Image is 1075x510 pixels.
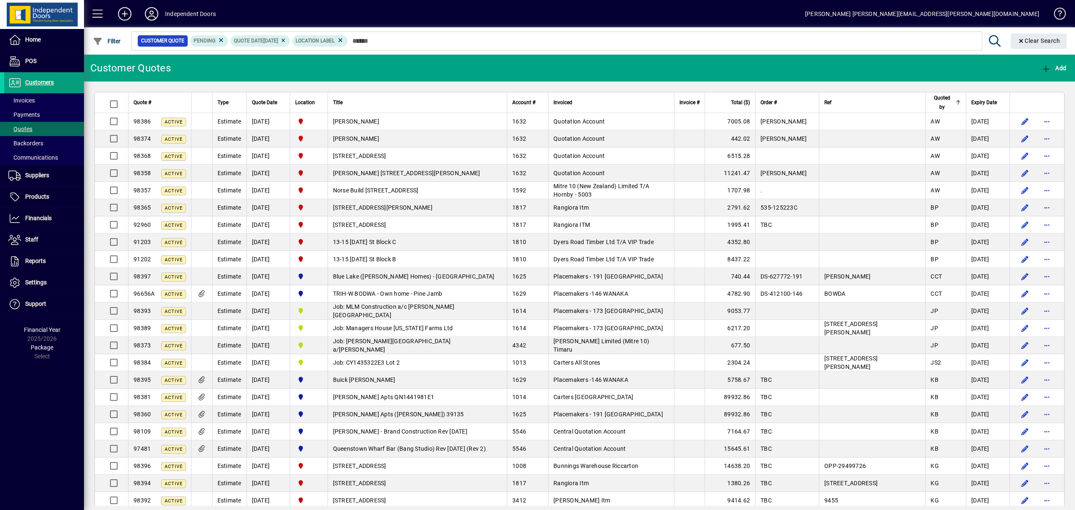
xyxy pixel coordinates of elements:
[1048,2,1065,29] a: Knowledge Base
[512,204,526,211] span: 1817
[512,308,526,314] span: 1614
[333,187,419,194] span: Norse Build [STREET_ADDRESS]
[512,342,526,349] span: 4342
[25,58,37,64] span: POS
[25,279,47,286] span: Settings
[246,251,290,268] td: [DATE]
[1040,235,1054,249] button: More options
[760,204,797,211] span: 535-125223C
[295,220,322,229] span: Christchurch
[824,290,845,297] span: BOWDA
[553,204,589,211] span: Rangiora Itm
[971,98,997,107] span: Expiry Date
[705,216,755,234] td: 1995.41
[512,118,526,125] span: 1632
[1018,390,1032,404] button: Edit
[1018,425,1032,438] button: Edit
[966,113,1009,130] td: [DATE]
[553,135,605,142] span: Quotation Account
[1018,339,1032,352] button: Edit
[296,38,335,44] span: Location Label
[553,273,663,280] span: Placemakers - 191 [GEOGRAPHIC_DATA]
[333,98,343,107] span: Title
[966,234,1009,251] td: [DATE]
[1018,494,1032,507] button: Edit
[1018,166,1032,180] button: Edit
[1040,218,1054,231] button: More options
[512,98,535,107] span: Account #
[1018,201,1032,214] button: Edit
[966,268,1009,285] td: [DATE]
[966,371,1009,389] td: [DATE]
[333,273,495,280] span: Blue Lake ([PERSON_NAME] Homes) - [GEOGRAPHIC_DATA]
[165,360,183,366] span: Active
[134,170,151,176] span: 98358
[218,221,241,228] span: Estimate
[760,273,802,280] span: DS-627772-191
[1040,132,1054,145] button: More options
[246,302,290,320] td: [DATE]
[295,306,322,315] span: Timaru
[931,187,940,194] span: AW
[1040,287,1054,300] button: More options
[931,118,940,125] span: AW
[705,130,755,147] td: 442.02
[931,290,942,297] span: CCT
[971,98,1004,107] div: Expiry Date
[134,342,151,349] span: 98373
[1018,304,1032,318] button: Edit
[1039,60,1068,76] button: Add
[512,239,526,245] span: 1810
[824,321,878,336] span: [STREET_ADDRESS][PERSON_NAME]
[295,323,322,333] span: Timaru
[931,359,941,366] span: JS2
[553,338,649,353] span: [PERSON_NAME] Limited (Mitre 10) Timaru
[165,274,183,280] span: Active
[218,239,241,245] span: Estimate
[333,170,480,176] span: [PERSON_NAME] [STREET_ADDRESS][PERSON_NAME]
[1040,407,1054,421] button: More options
[705,320,755,337] td: 6217.20
[760,135,807,142] span: [PERSON_NAME]
[4,208,84,229] a: Financials
[246,268,290,285] td: [DATE]
[1040,356,1054,369] button: More options
[760,290,802,297] span: DS-412100-146
[1040,115,1054,128] button: More options
[4,229,84,250] a: Staff
[218,152,241,159] span: Estimate
[252,98,277,107] span: Quote Date
[246,371,290,389] td: [DATE]
[295,186,322,195] span: Christchurch
[218,118,241,125] span: Estimate
[512,187,526,194] span: 1592
[218,359,241,366] span: Estimate
[165,309,183,314] span: Active
[295,237,322,247] span: Christchurch
[295,255,322,264] span: Christchurch
[134,187,151,194] span: 98357
[1040,494,1054,507] button: More options
[966,302,1009,320] td: [DATE]
[141,37,184,45] span: Customer Quote
[218,187,241,194] span: Estimate
[165,292,183,297] span: Active
[705,234,755,251] td: 4352.80
[1018,476,1032,490] button: Edit
[553,152,605,159] span: Quotation Account
[553,221,590,228] span: Rangiora ITM
[90,61,171,75] div: Customer Quotes
[553,256,654,263] span: Dyers Road Timber Ltd T/A VIP Trade
[333,204,433,211] span: [STREET_ADDRESS][PERSON_NAME]
[134,325,151,331] span: 98389
[1018,184,1032,197] button: Edit
[705,354,755,371] td: 2304.24
[134,135,151,142] span: 98374
[134,221,151,228] span: 92960
[263,38,278,44] span: [DATE]
[760,98,777,107] span: Order #
[1040,390,1054,404] button: More options
[705,285,755,302] td: 4782.90
[1040,476,1054,490] button: More options
[25,215,52,221] span: Financials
